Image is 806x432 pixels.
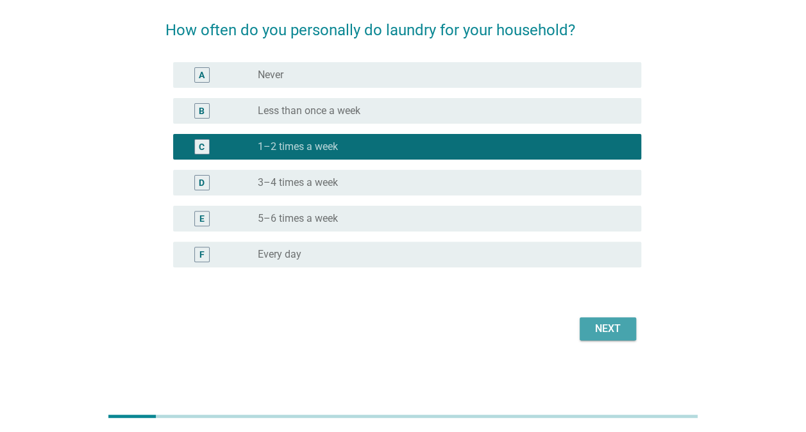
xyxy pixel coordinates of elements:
label: 5–6 times a week [258,212,338,225]
label: 1–2 times a week [258,140,338,153]
h2: How often do you personally do laundry for your household? [165,6,641,42]
div: D [199,176,205,189]
div: A [199,68,205,81]
div: C [199,140,205,153]
div: E [199,212,205,225]
label: Less than once a week [258,104,360,117]
button: Next [580,317,636,340]
label: 3–4 times a week [258,176,338,189]
label: Every day [258,248,301,261]
div: F [199,247,205,261]
div: B [199,104,205,117]
label: Never [258,69,283,81]
div: Next [590,321,626,336]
